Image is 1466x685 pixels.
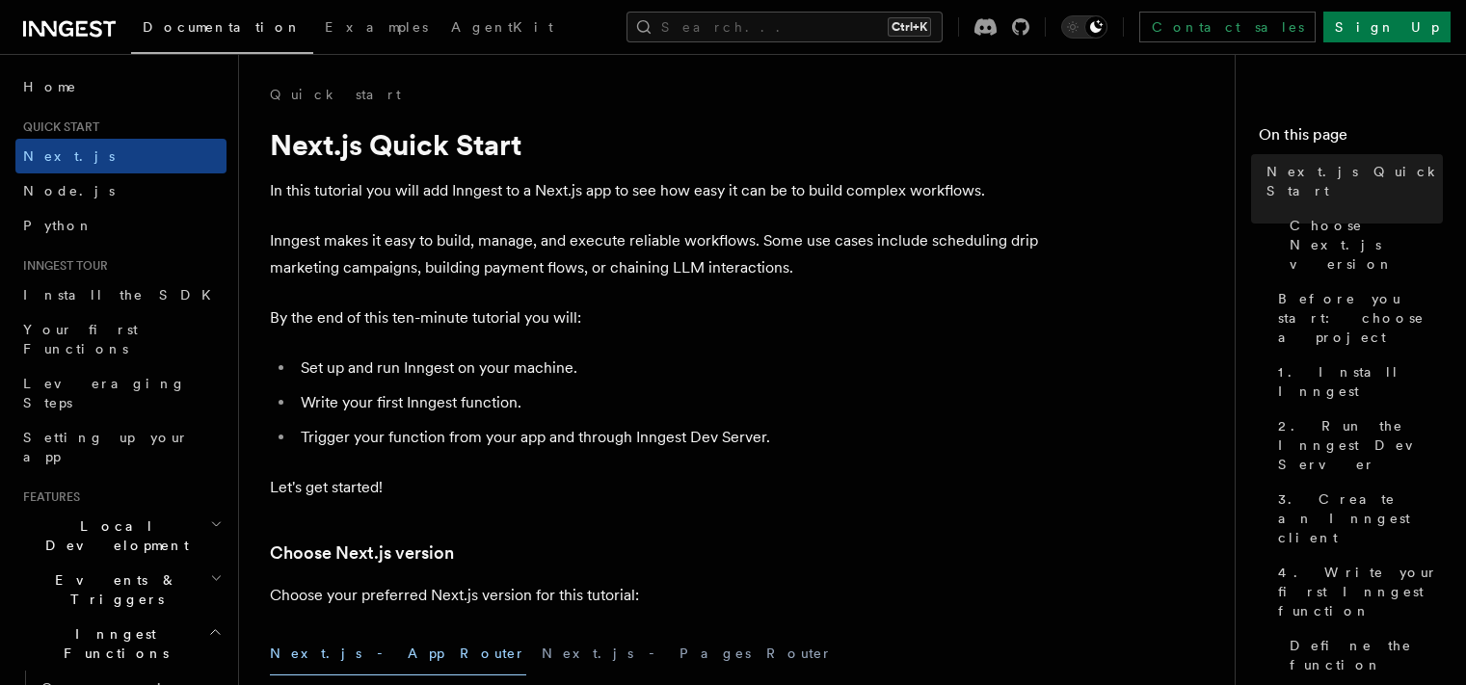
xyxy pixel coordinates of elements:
[1270,281,1443,355] a: Before you start: choose a project
[15,420,227,474] a: Setting up your app
[15,277,227,312] a: Install the SDK
[270,304,1041,331] p: By the end of this ten-minute tutorial you will:
[15,509,227,563] button: Local Development
[15,208,227,243] a: Python
[270,227,1041,281] p: Inngest makes it easy to build, manage, and execute reliable workflows. Some use cases include sc...
[1270,482,1443,555] a: 3. Create an Inngest client
[1290,636,1443,674] span: Define the function
[143,19,302,35] span: Documentation
[1282,628,1443,682] a: Define the function
[23,218,93,233] span: Python
[1139,12,1316,42] a: Contact sales
[270,540,454,566] a: Choose Next.js version
[1278,489,1443,547] span: 3. Create an Inngest client
[1270,355,1443,408] a: 1. Install Inngest
[1290,216,1443,274] span: Choose Next.js version
[1278,289,1443,347] span: Before you start: choose a project
[451,19,553,35] span: AgentKit
[23,148,115,164] span: Next.js
[1270,408,1443,482] a: 2. Run the Inngest Dev Server
[15,624,208,663] span: Inngest Functions
[15,258,108,274] span: Inngest tour
[270,85,401,104] a: Quick start
[295,389,1041,416] li: Write your first Inngest function.
[1278,563,1443,620] span: 4. Write your first Inngest function
[15,119,99,135] span: Quick start
[270,474,1041,501] p: Let's get started!
[1266,162,1443,200] span: Next.js Quick Start
[15,516,210,555] span: Local Development
[15,563,227,617] button: Events & Triggers
[325,19,428,35] span: Examples
[1259,123,1443,154] h4: On this page
[270,632,526,675] button: Next.js - App Router
[440,6,565,52] a: AgentKit
[15,617,227,671] button: Inngest Functions
[1061,15,1107,39] button: Toggle dark mode
[270,177,1041,204] p: In this tutorial you will add Inngest to a Next.js app to see how easy it can be to build complex...
[313,6,440,52] a: Examples
[15,312,227,366] a: Your first Functions
[131,6,313,54] a: Documentation
[23,322,138,356] span: Your first Functions
[23,376,186,410] span: Leveraging Steps
[1270,555,1443,628] a: 4. Write your first Inngest function
[15,69,227,104] a: Home
[1278,416,1443,474] span: 2. Run the Inngest Dev Server
[270,127,1041,162] h1: Next.js Quick Start
[23,430,189,464] span: Setting up your app
[23,77,77,96] span: Home
[1323,12,1451,42] a: Sign Up
[15,173,227,208] a: Node.js
[888,17,931,37] kbd: Ctrl+K
[1259,154,1443,208] a: Next.js Quick Start
[1282,208,1443,281] a: Choose Next.js version
[270,582,1041,609] p: Choose your preferred Next.js version for this tutorial:
[15,570,210,609] span: Events & Triggers
[15,489,80,505] span: Features
[295,424,1041,451] li: Trigger your function from your app and through Inngest Dev Server.
[542,632,833,675] button: Next.js - Pages Router
[23,287,223,303] span: Install the SDK
[626,12,943,42] button: Search...Ctrl+K
[23,183,115,198] span: Node.js
[15,366,227,420] a: Leveraging Steps
[1278,362,1443,401] span: 1. Install Inngest
[15,139,227,173] a: Next.js
[295,355,1041,382] li: Set up and run Inngest on your machine.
